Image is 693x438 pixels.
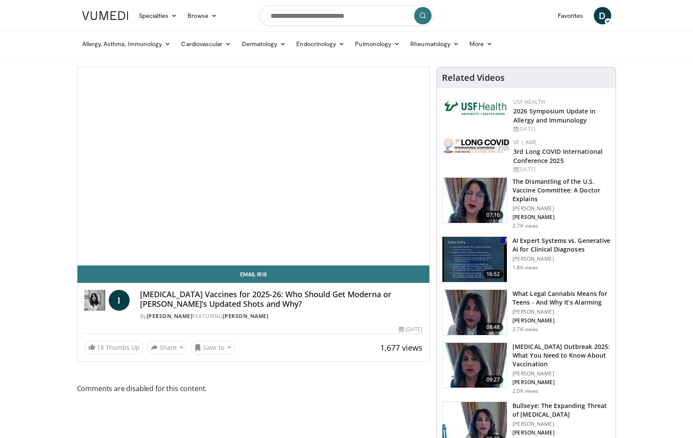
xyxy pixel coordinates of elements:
p: [PERSON_NAME] [512,317,610,324]
a: 09:27 [MEDICAL_DATA] Outbreak 2025: What You Need to Know About Vaccination [PERSON_NAME] [PERSON... [442,342,610,395]
p: [PERSON_NAME] [512,370,610,377]
a: Cardiovascular [176,35,236,53]
a: 2026 Symposium Update in Allergy and Immunology [513,107,596,124]
h3: What Legal Cannabis Means for Teens - And Why It’s Alarming [512,289,610,307]
p: [PERSON_NAME] [512,214,610,221]
a: 16:52 AI Expert Systems vs. Generative AI for Clinical Diagnoses [PERSON_NAME] 1.8K views [442,236,610,282]
img: 1bf82db2-8afa-4218-83ea-e842702db1c4.150x105_q85_crop-smart_upscale.jpg [442,237,507,282]
a: Pulmonology [350,35,405,53]
img: a2792a71-925c-4fc2-b8ef-8d1b21aec2f7.png.150x105_q85_autocrop_double_scale_upscale_version-0.2.jpg [444,139,509,153]
span: 1,677 views [380,342,422,353]
a: Browse [182,7,222,24]
img: cb849956-5493-434f-b366-35d5bcdf67c0.150x105_q85_crop-smart_upscale.jpg [442,343,507,388]
a: [PERSON_NAME] [147,312,193,320]
img: 6ba8804a-8538-4002-95e7-a8f8012d4a11.png.150x105_q85_autocrop_double_scale_upscale_version-0.2.jpg [444,98,509,117]
img: Dr. Iris Gorfinkel [84,290,105,311]
img: a19d1ff2-1eb0-405f-ba73-fc044c354596.150x105_q85_crop-smart_upscale.jpg [442,178,507,223]
p: [PERSON_NAME] [512,309,610,315]
span: 08:48 [483,323,504,332]
p: [PERSON_NAME] [512,205,610,212]
a: D [594,7,611,24]
p: [PERSON_NAME] [512,421,610,428]
button: Share [147,341,187,355]
a: 08:48 What Legal Cannabis Means for Teens - And Why It’s Alarming [PERSON_NAME] [PERSON_NAME] 2.7... [442,289,610,335]
video-js: Video Player [77,67,430,265]
a: USF Health [513,98,545,106]
img: 268330c9-313b-413d-8ff2-3cd9a70912fe.150x105_q85_crop-smart_upscale.jpg [442,290,507,335]
div: [DATE] [513,125,609,133]
h4: [MEDICAL_DATA] Vaccines for 2025-26: Who Should Get Moderna or [PERSON_NAME]’s Updated Shots and ... [140,290,423,309]
div: [DATE] [513,166,609,173]
p: 1.8K views [512,264,538,271]
a: Allergy, Asthma, Immunology [77,35,176,53]
p: [PERSON_NAME] [512,255,610,262]
span: 07:16 [483,211,504,219]
span: 16:52 [483,270,504,279]
a: Specialties [134,7,183,24]
p: 2.7K views [512,222,538,229]
a: Favorites [552,7,589,24]
h3: Bullseye: The Expanding Threat of [MEDICAL_DATA] [512,401,610,419]
div: By FEATURING [140,312,423,320]
p: [PERSON_NAME] [512,379,610,386]
h3: AI Expert Systems vs. Generative AI for Clinical Diagnoses [512,236,610,254]
div: [DATE] [399,325,422,333]
a: Email Iris [77,265,430,283]
a: Endocrinology [291,35,350,53]
h3: The Dismantling of the U.S. Vaccine Committee: A Doctor Explains [512,177,610,203]
a: I [109,290,130,311]
p: [PERSON_NAME] [512,429,610,436]
img: VuMedi Logo [82,11,128,20]
a: 3rd Long COVID International Conference 2025 [513,147,603,165]
a: Rheumatology [405,35,464,53]
span: 09:27 [483,375,504,384]
a: More [464,35,498,53]
button: Save to [191,341,235,355]
a: [PERSON_NAME] [223,312,269,320]
p: 2.0K views [512,388,538,395]
a: 18 Thumbs Up [84,341,144,354]
h3: [MEDICAL_DATA] Outbreak 2025: What You Need to Know About Vaccination [512,342,610,368]
span: Comments are disabled for this content. [77,383,430,394]
p: 2.7K views [512,326,538,333]
h4: Related Videos [442,73,505,83]
a: Dermatology [237,35,291,53]
span: 18 [97,343,104,352]
a: 07:16 The Dismantling of the U.S. Vaccine Committee: A Doctor Explains [PERSON_NAME] [PERSON_NAME... [442,177,610,229]
a: VE | AME [513,139,537,146]
input: Search topics, interventions [260,5,434,26]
